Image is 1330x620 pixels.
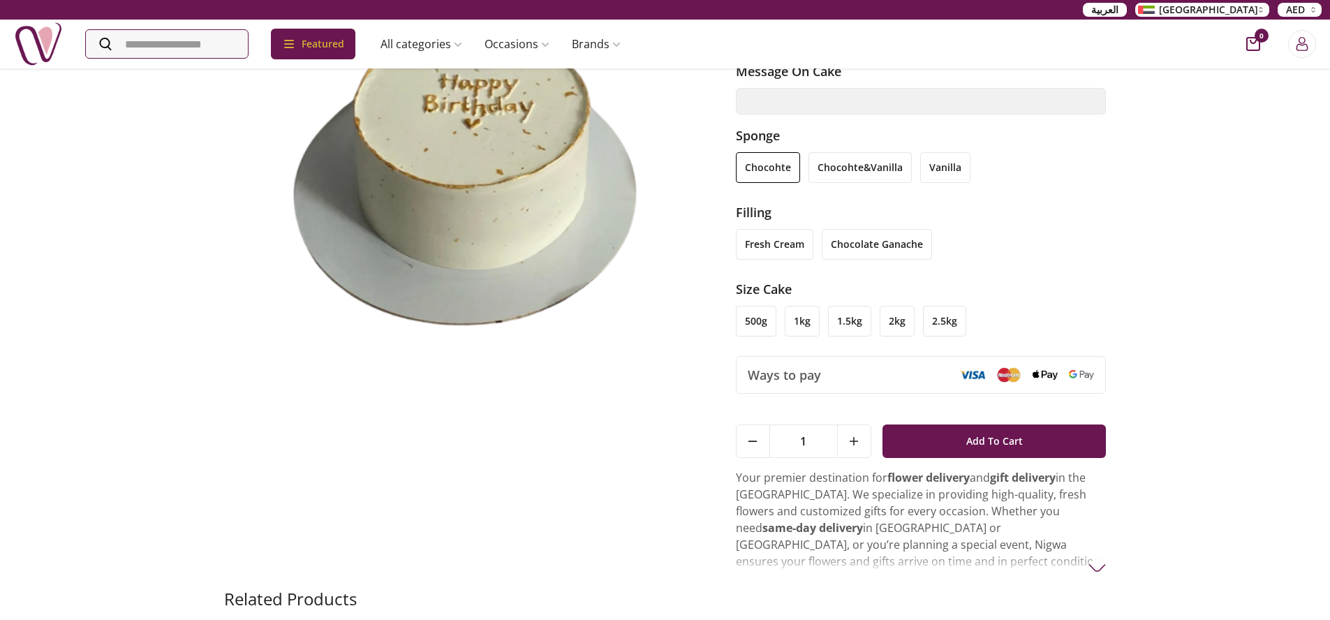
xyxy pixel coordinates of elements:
span: Ways to pay [748,365,821,385]
h3: Sponge [736,126,1107,145]
li: chocohte [736,152,800,183]
img: Nigwa-uae-gifts [14,20,63,68]
li: chocohte&vanilla [808,152,912,183]
h3: Size cake [736,279,1107,299]
button: [GEOGRAPHIC_DATA] [1135,3,1269,17]
span: Add To Cart [966,429,1023,454]
span: AED [1286,3,1305,17]
div: Featured [271,29,355,59]
button: Add To Cart [882,425,1107,458]
a: Occasions [473,30,561,58]
strong: gift delivery [990,470,1056,485]
img: Google Pay [1069,370,1094,380]
li: fresh cream [736,229,813,260]
button: AED [1278,3,1322,17]
span: 0 [1255,29,1269,43]
li: 2.5kg [923,306,966,337]
button: Login [1288,30,1316,58]
input: Search [86,30,248,58]
li: 500g [736,306,776,337]
li: 1.5kg [828,306,871,337]
strong: flower delivery [887,470,970,485]
li: 2kg [880,306,915,337]
img: arrow [1088,559,1106,577]
img: Mastercard [996,367,1021,382]
a: All categories [369,30,473,58]
li: chocolate ganache [822,229,932,260]
h2: Related Products [224,588,357,610]
span: العربية [1091,3,1118,17]
span: [GEOGRAPHIC_DATA] [1159,3,1258,17]
img: Visa [960,370,985,380]
img: Apple Pay [1033,370,1058,381]
h3: Message on cake [736,61,1107,81]
h3: filling [736,202,1107,222]
li: 1kg [785,306,820,337]
li: vanilla [920,152,970,183]
a: Brands [561,30,632,58]
strong: same-day delivery [762,520,863,536]
img: Arabic_dztd3n.png [1138,6,1155,14]
span: 1 [770,425,837,457]
button: cart-button [1246,37,1260,51]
